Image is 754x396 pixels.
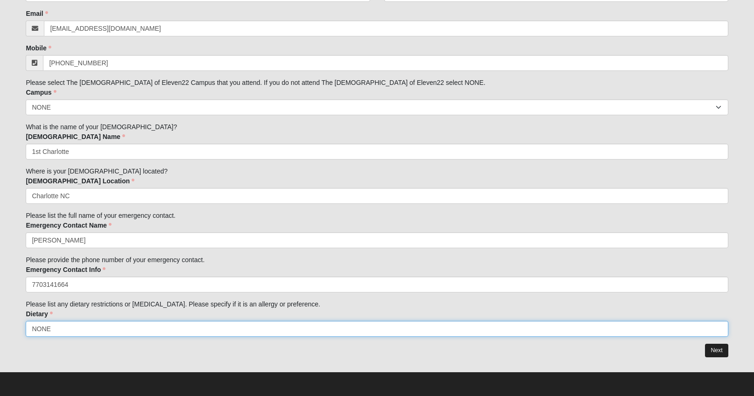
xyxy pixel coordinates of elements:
label: Emergency Contact Info [26,265,106,274]
label: [DEMOGRAPHIC_DATA] Location [26,176,134,186]
label: Mobile [26,43,51,53]
a: Next [705,344,728,357]
label: Email [26,9,48,18]
label: [DEMOGRAPHIC_DATA] Name [26,132,125,141]
label: Campus [26,88,56,97]
label: Dietary [26,309,52,319]
label: Emergency Contact Name [26,221,112,230]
